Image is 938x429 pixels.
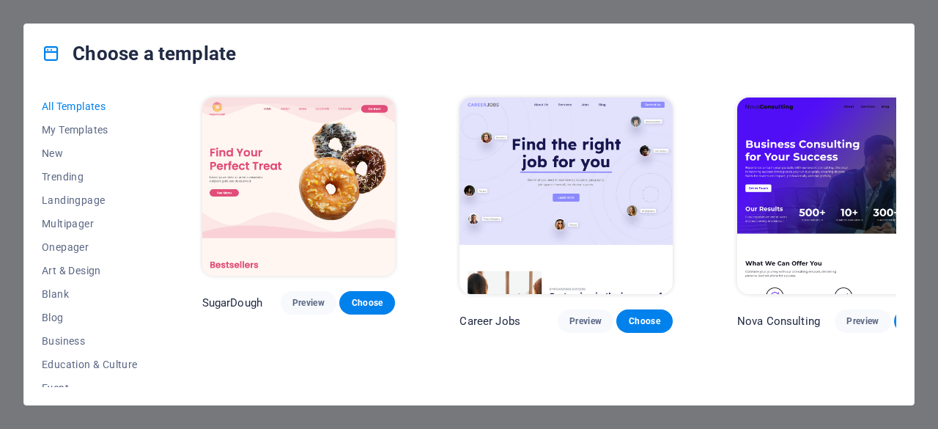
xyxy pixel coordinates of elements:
p: SugarDough [202,296,262,310]
button: Onepager [42,235,138,259]
img: Career Jobs [459,98,672,294]
span: New [42,147,138,159]
button: Multipager [42,212,138,235]
button: Business [42,329,138,353]
p: Career Jobs [459,314,520,329]
span: Onepager [42,241,138,253]
span: All Templates [42,100,138,112]
span: Event [42,382,138,394]
span: Preview [292,297,325,309]
button: Blank [42,282,138,306]
h4: Choose a template [42,42,236,65]
span: Choose [628,315,660,327]
button: New [42,142,138,165]
span: My Templates [42,124,138,136]
button: Preview [835,309,890,333]
span: Landingpage [42,194,138,206]
button: Trending [42,165,138,188]
button: Blog [42,306,138,329]
span: Preview [569,315,602,327]
span: Blank [42,288,138,300]
button: Art & Design [42,259,138,282]
span: Art & Design [42,265,138,276]
button: All Templates [42,95,138,118]
img: SugarDough [202,98,396,276]
button: Preview [558,309,613,333]
span: Trending [42,171,138,183]
button: Education & Culture [42,353,138,376]
button: Choose [339,291,395,315]
span: Blog [42,312,138,323]
button: Landingpage [42,188,138,212]
span: Education & Culture [42,359,138,370]
span: Preview [846,315,879,327]
p: Nova Consulting [737,314,820,329]
button: Preview [281,291,336,315]
button: Choose [616,309,672,333]
span: Choose [351,297,383,309]
span: Business [42,335,138,347]
button: Event [42,376,138,400]
span: Multipager [42,218,138,230]
button: My Templates [42,118,138,142]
